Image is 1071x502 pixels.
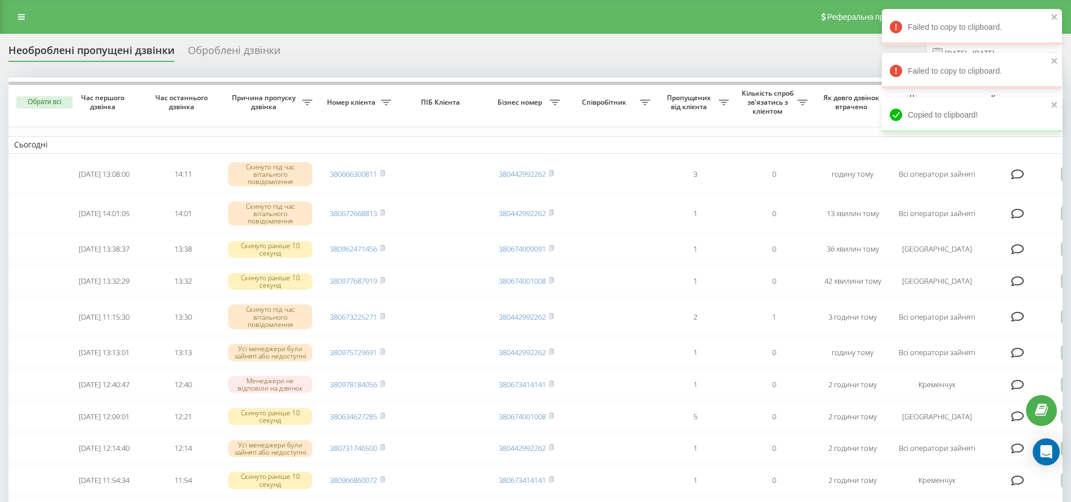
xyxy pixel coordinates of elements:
td: 14:11 [144,156,222,193]
div: Скинуто під час вітального повідомлення [228,304,312,329]
td: 12:21 [144,402,222,432]
td: [GEOGRAPHIC_DATA] [892,235,982,265]
div: Оброблені дзвінки [188,44,280,62]
button: close [1051,12,1059,23]
a: 380977687919 [330,276,377,286]
td: 1 [656,266,734,296]
a: 380673225271 [330,312,377,322]
td: 1 [656,370,734,400]
td: 13:30 [144,298,222,335]
div: Скинуто під час вітального повідомлення [228,162,312,187]
div: Failed to copy to clipboard. [882,9,1062,45]
div: Менеджери не відповіли на дзвінок [228,376,312,393]
td: 0 [734,338,813,367]
td: 14:01 [144,195,222,232]
td: 13 хвилин тому [813,195,892,232]
td: [DATE] 12:40:47 [65,370,144,400]
div: Скинуто раніше 10 секунд [228,408,312,425]
td: 1 [656,235,734,265]
div: Скинуто раніше 10 секунд [228,241,312,258]
td: [DATE] 12:14:40 [65,433,144,463]
span: Співробітник [571,98,640,107]
td: 0 [734,235,813,265]
td: 5 [656,402,734,432]
a: 380966860072 [330,475,377,485]
a: 380634627285 [330,411,377,422]
span: Час першого дзвінка [74,93,135,111]
td: [DATE] 13:32:29 [65,266,144,296]
td: 0 [734,370,813,400]
div: Open Intercom Messenger [1033,438,1060,465]
div: Необроблені пропущені дзвінки [8,44,174,62]
span: Пропущених від клієнта [661,93,719,111]
a: 380442992262 [499,347,546,357]
td: 2 години тому [813,433,892,463]
span: Час останнього дзвінка [153,93,213,111]
td: [DATE] 13:38:37 [65,235,144,265]
td: 2 години тому [813,370,892,400]
td: 12:40 [144,370,222,400]
span: ПІБ Клієнта [406,98,477,107]
td: [DATE] 13:13:01 [65,338,144,367]
a: 380975729691 [330,347,377,357]
a: 380674001008 [499,276,546,286]
td: 2 [656,298,734,335]
td: Кременчук [892,370,982,400]
div: Усі менеджери були зайняті або недоступні [228,344,312,361]
a: 380731746500 [330,443,377,453]
td: [DATE] 13:08:00 [65,156,144,193]
td: Всі оператори зайняті [892,298,982,335]
div: Скинуто раніше 10 секунд [228,472,312,488]
span: Причина пропуску дзвінка [228,93,302,111]
td: 2 години тому [813,465,892,495]
span: Кількість спроб зв'язатись з клієнтом [740,89,797,115]
td: Всі оператори зайняті [892,195,982,232]
td: 1 [656,195,734,232]
td: 13:32 [144,266,222,296]
td: [DATE] 11:15:30 [65,298,144,335]
td: 36 хвилин тому [813,235,892,265]
td: 1 [656,338,734,367]
td: 3 години тому [813,298,892,335]
td: Кременчук [892,465,982,495]
td: [DATE] 12:09:01 [65,402,144,432]
span: Номер клієнта [324,98,381,107]
td: Всі оператори зайняті [892,338,982,367]
td: [DATE] 14:01:05 [65,195,144,232]
td: 0 [734,195,813,232]
td: [GEOGRAPHIC_DATA] [892,266,982,296]
div: Failed to copy to clipboard. [882,53,1062,89]
div: Скинуто раніше 10 секунд [228,273,312,290]
td: Всі оператори зайняті [892,156,982,193]
a: 380672668813 [330,208,377,218]
a: 380666300811 [330,169,377,179]
a: 380673414141 [499,475,546,485]
a: 380978184056 [330,379,377,389]
button: Обрати всі [16,96,73,109]
a: 380442992262 [499,208,546,218]
span: Реферальна програма [827,12,910,21]
div: Copied to clipboard! [882,97,1062,133]
button: close [1051,100,1059,111]
td: 0 [734,433,813,463]
div: Скинуто під час вітального повідомлення [228,201,312,226]
td: 13:38 [144,235,222,265]
a: 380674001008 [499,411,546,422]
span: Бізнес номер [492,98,550,107]
td: 42 хвилини тому [813,266,892,296]
a: 380673414141 [499,379,546,389]
td: 0 [734,402,813,432]
a: 380442992262 [499,443,546,453]
td: 1 [656,433,734,463]
td: годину тому [813,338,892,367]
td: 1 [734,298,813,335]
td: 11:54 [144,465,222,495]
td: 0 [734,465,813,495]
td: [DATE] 11:54:34 [65,465,144,495]
a: 380442992262 [499,169,546,179]
button: close [1051,56,1059,67]
td: 3 [656,156,734,193]
td: Всі оператори зайняті [892,433,982,463]
td: 0 [734,156,813,193]
td: 0 [734,266,813,296]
